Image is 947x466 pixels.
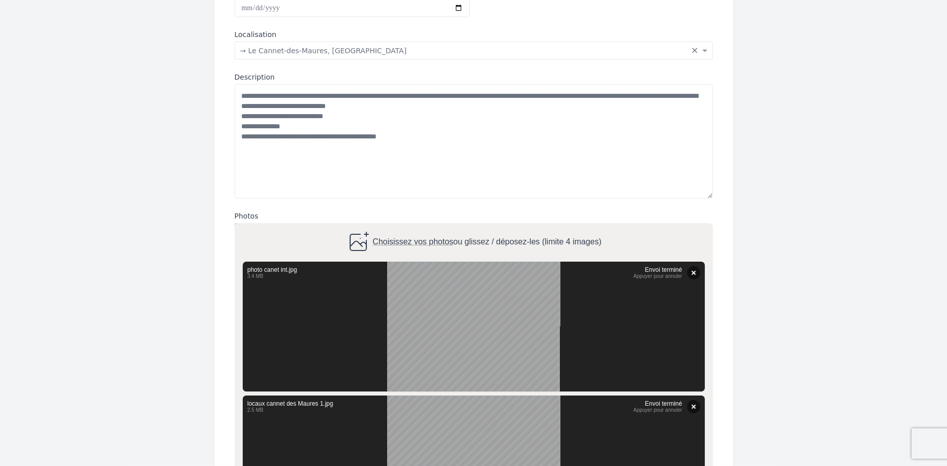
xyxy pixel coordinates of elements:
label: Localisation [235,29,713,40]
label: Photos [235,211,713,221]
div: ou glissez / déposez-les (limite 4 images) [346,230,601,255]
span: Choisissez vos photos [372,238,453,246]
span: Clear all [691,46,700,56]
label: Description [235,72,713,82]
